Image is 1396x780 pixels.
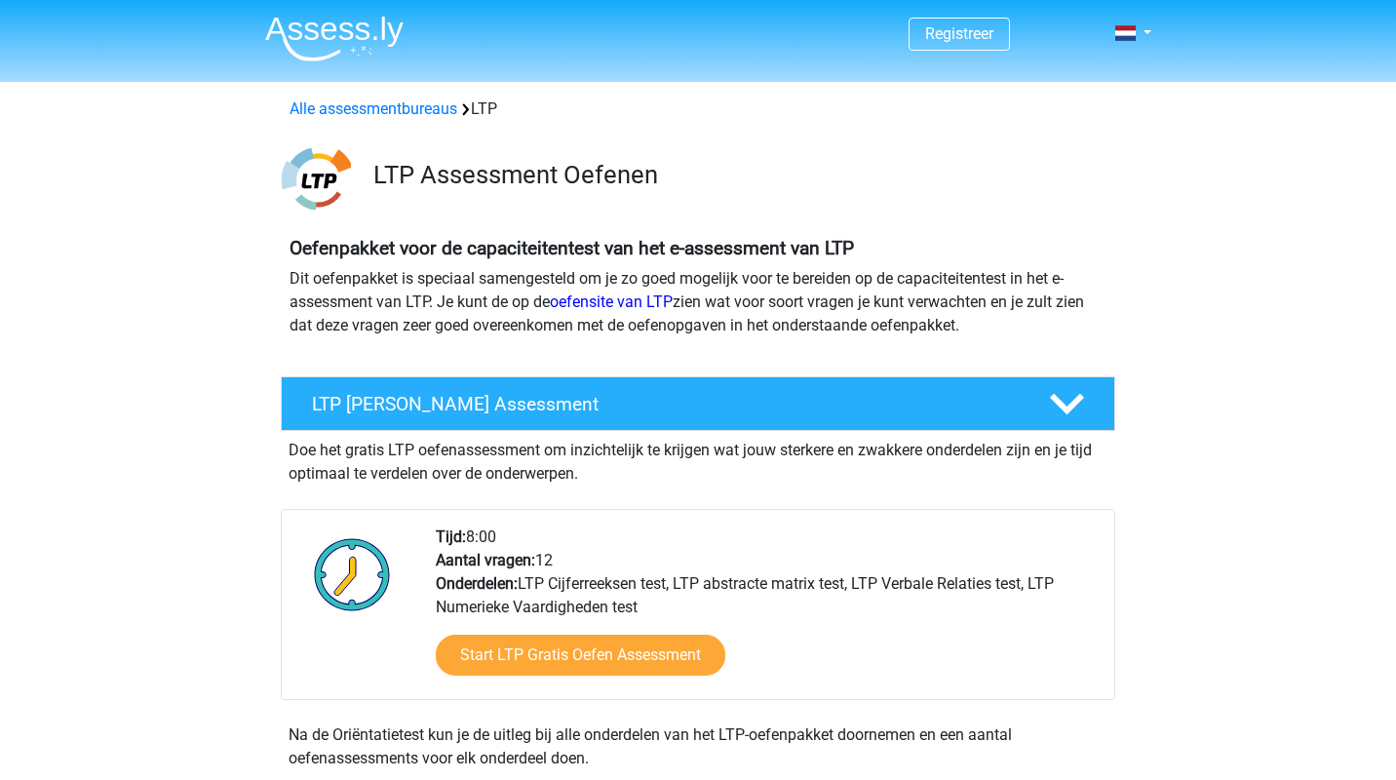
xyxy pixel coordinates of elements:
[290,267,1106,337] p: Dit oefenpakket is speciaal samengesteld om je zo goed mogelijk voor te bereiden op de capaciteit...
[290,237,854,259] b: Oefenpakket voor de capaciteitentest van het e-assessment van LTP
[550,292,673,311] a: oefensite van LTP
[282,97,1114,121] div: LTP
[373,160,1100,190] h3: LTP Assessment Oefenen
[436,527,466,546] b: Tijd:
[925,24,993,43] a: Registreer
[436,635,725,676] a: Start LTP Gratis Oefen Assessment
[421,526,1113,699] div: 8:00 12 LTP Cijferreeksen test, LTP abstracte matrix test, LTP Verbale Relaties test, LTP Numerie...
[436,574,518,593] b: Onderdelen:
[281,431,1115,486] div: Doe het gratis LTP oefenassessment om inzichtelijk te krijgen wat jouw sterkere en zwakkere onder...
[282,144,351,214] img: ltp.png
[273,376,1123,431] a: LTP [PERSON_NAME] Assessment
[312,393,1018,415] h4: LTP [PERSON_NAME] Assessment
[290,99,457,118] a: Alle assessmentbureaus
[265,16,404,61] img: Assessly
[303,526,402,623] img: Klok
[436,551,535,569] b: Aantal vragen:
[281,723,1115,770] div: Na de Oriëntatietest kun je de uitleg bij alle onderdelen van het LTP-oefenpakket doornemen en ee...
